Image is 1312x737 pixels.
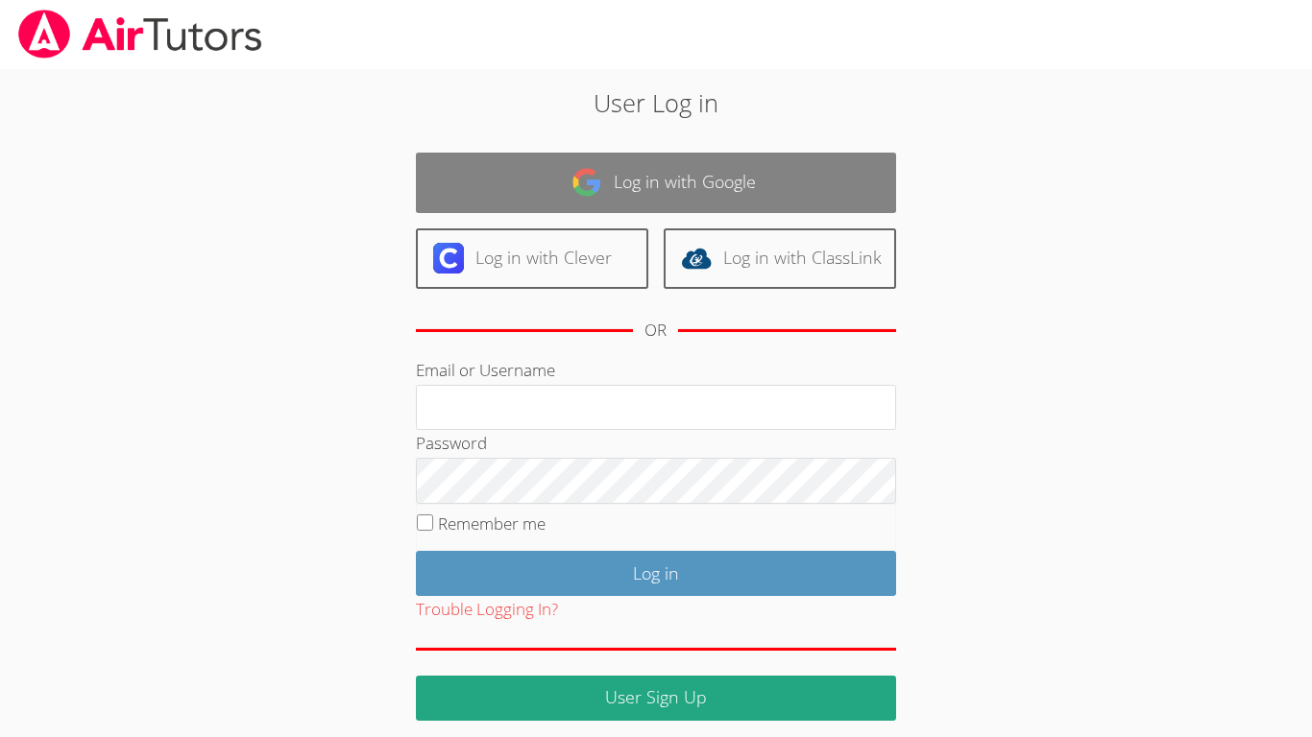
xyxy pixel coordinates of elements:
[644,317,667,345] div: OR
[16,10,264,59] img: airtutors_banner-c4298cdbf04f3fff15de1276eac7730deb9818008684d7c2e4769d2f7ddbe033.png
[416,228,648,289] a: Log in with Clever
[416,432,487,454] label: Password
[416,359,555,381] label: Email or Username
[438,512,546,535] label: Remember me
[302,84,1010,121] h2: User Log in
[571,167,602,198] img: google-logo-50288ca7cdecda66e5e0955fdab243c47b7ad437acaf1139b6f446037453330a.svg
[416,596,558,624] button: Trouble Logging In?
[681,243,712,273] img: classlink-logo-d6bb404cc1216ec64c9a2012d9dc4662098be43eaf13dc465df04b49fa7ab582.svg
[664,228,896,289] a: Log in with ClassLink
[416,153,896,213] a: Log in with Google
[416,676,896,721] a: User Sign Up
[433,243,464,273] img: clever-logo-6eab21bc6e7a338710f1a6ff85c0baf02591cd810cc4098c63d3a4b26e2feb20.svg
[416,551,896,596] input: Log in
